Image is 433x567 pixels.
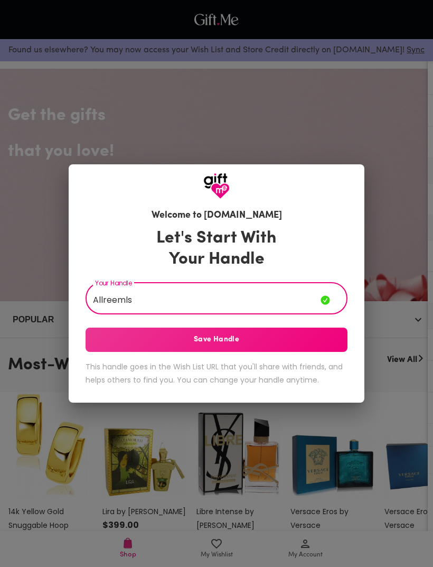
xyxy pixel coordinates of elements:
[152,209,282,223] h6: Welcome to [DOMAIN_NAME]
[203,173,230,199] img: GiftMe Logo
[86,360,347,386] h6: This handle goes in the Wish List URL that you'll share with friends, and helps others to find yo...
[86,285,321,314] input: Your Handle
[86,328,347,352] button: Save Handle
[86,334,347,346] span: Save Handle
[143,228,290,270] h3: Let's Start With Your Handle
